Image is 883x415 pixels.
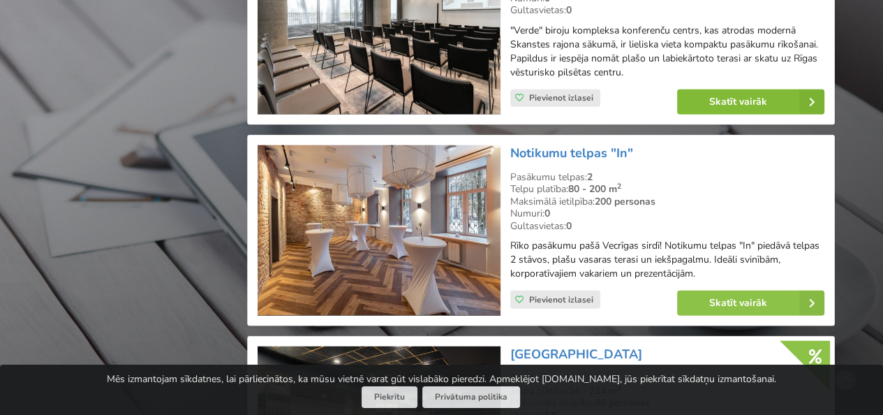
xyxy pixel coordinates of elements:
span: Pievienot izlasei [529,92,593,103]
a: Skatīt vairāk [677,89,824,115]
button: Piekrītu [362,386,417,408]
div: Gultasvietas: [510,220,824,233]
a: Notikumu telpas "In" [510,145,633,161]
strong: 0 [566,219,572,233]
strong: 80 - 200 m [568,182,621,196]
a: Skatīt vairāk [677,291,824,316]
div: Telpu platība: [510,183,824,196]
a: Privātuma politika [422,386,520,408]
img: Restorāns, bārs | Vecrīga | Notikumu telpas "In" [258,145,500,316]
sup: 2 [617,181,621,191]
strong: 0 [544,207,550,220]
a: [GEOGRAPHIC_DATA] [510,346,642,363]
div: Gultasvietas: [510,4,824,17]
strong: 0 [566,3,572,17]
strong: 200 personas [595,195,655,208]
strong: 2 [587,170,593,184]
p: Rīko pasākumu pašā Vecrīgas sirdī! Notikumu telpas "In" piedāvā telpas 2 stāvos, plašu vasaras te... [510,239,824,281]
div: Maksimālā ietilpība: [510,196,824,208]
div: Numuri: [510,207,824,220]
p: "Verde" biroju kompleksa konferenču centrs, kas atrodas modernā Skanstes rajona sākumā, ir lielis... [510,24,824,80]
span: Pievienot izlasei [529,294,593,305]
div: Pasākumu telpas: [510,171,824,184]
